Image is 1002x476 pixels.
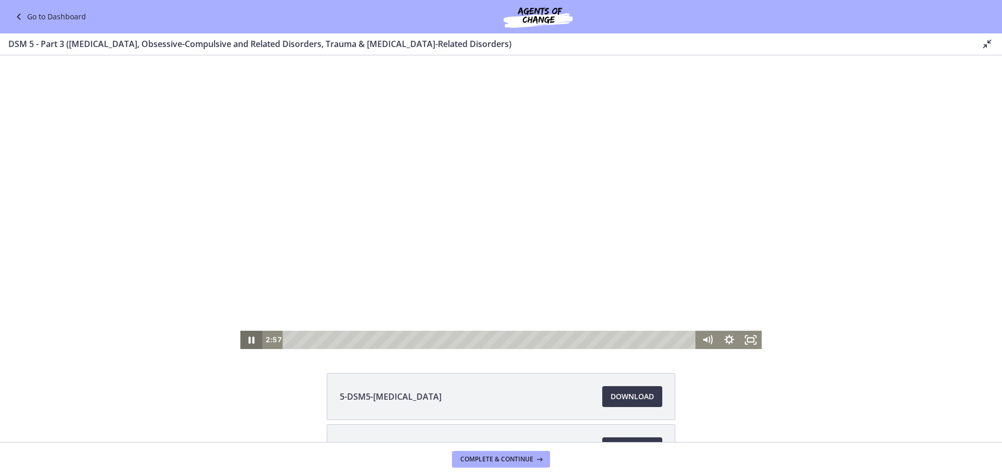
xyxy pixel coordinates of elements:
span: Download [611,442,654,454]
button: Pause [240,275,262,294]
img: Agents of Change Social Work Test Prep [475,4,601,29]
button: Fullscreen [740,275,762,294]
a: Download [602,386,662,407]
h3: DSM 5 - Part 3 ([MEDICAL_DATA], Obsessive-Compulsive and Related Disorders, Trauma & [MEDICAL_DAT... [8,38,964,50]
span: 5-DSM5-[MEDICAL_DATA] [340,390,442,403]
span: 6-DSM5-Obsessive-Compulsive and Related Disorders [340,442,553,454]
button: Show settings menu [718,275,740,294]
button: Complete & continue [452,451,550,468]
span: Complete & continue [460,455,533,463]
div: Playbar [291,275,691,294]
span: Download [611,390,654,403]
a: Go to Dashboard [13,10,86,23]
button: Mute [697,275,719,294]
a: Download [602,437,662,458]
